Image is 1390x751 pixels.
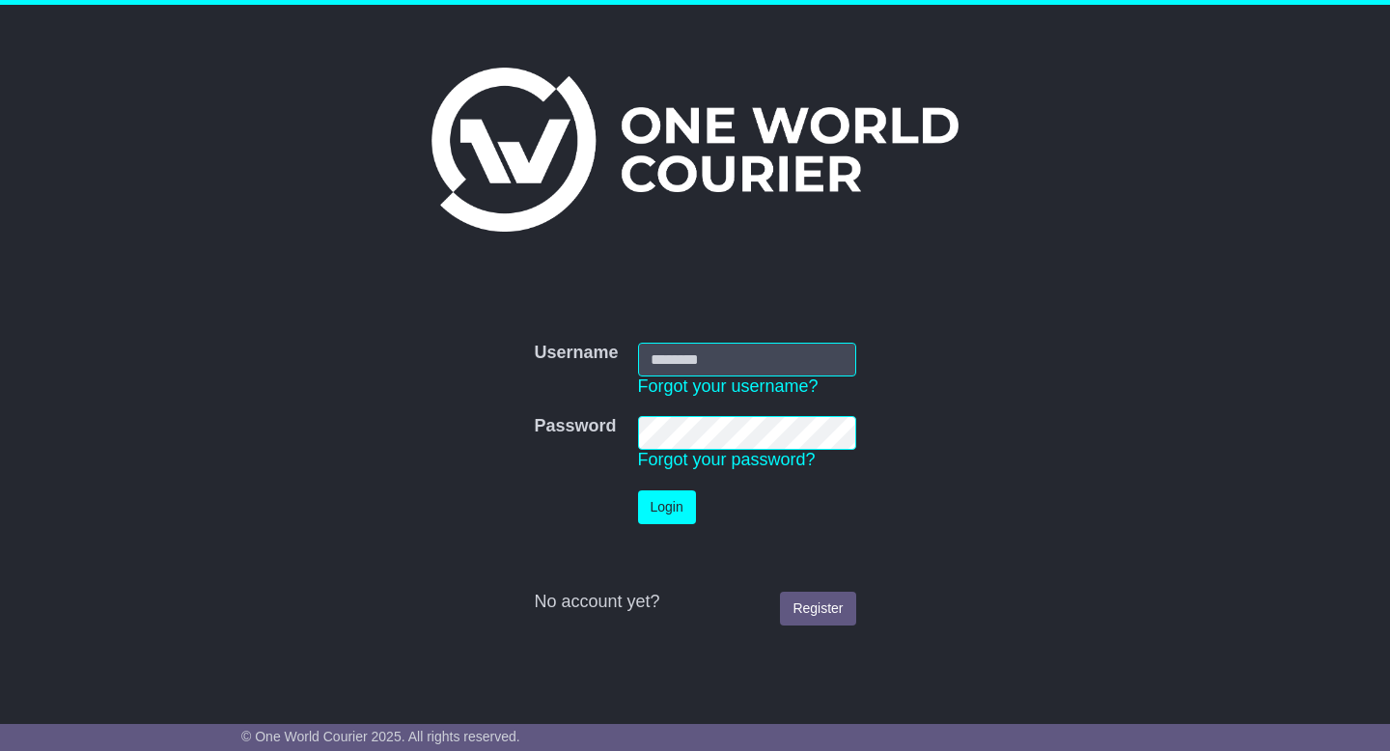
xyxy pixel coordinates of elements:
a: Forgot your password? [638,450,816,469]
button: Login [638,490,696,524]
a: Forgot your username? [638,376,819,396]
span: © One World Courier 2025. All rights reserved. [241,729,520,744]
img: One World [431,68,959,232]
label: Username [534,343,618,364]
label: Password [534,416,616,437]
a: Register [780,592,855,626]
div: No account yet? [534,592,855,613]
